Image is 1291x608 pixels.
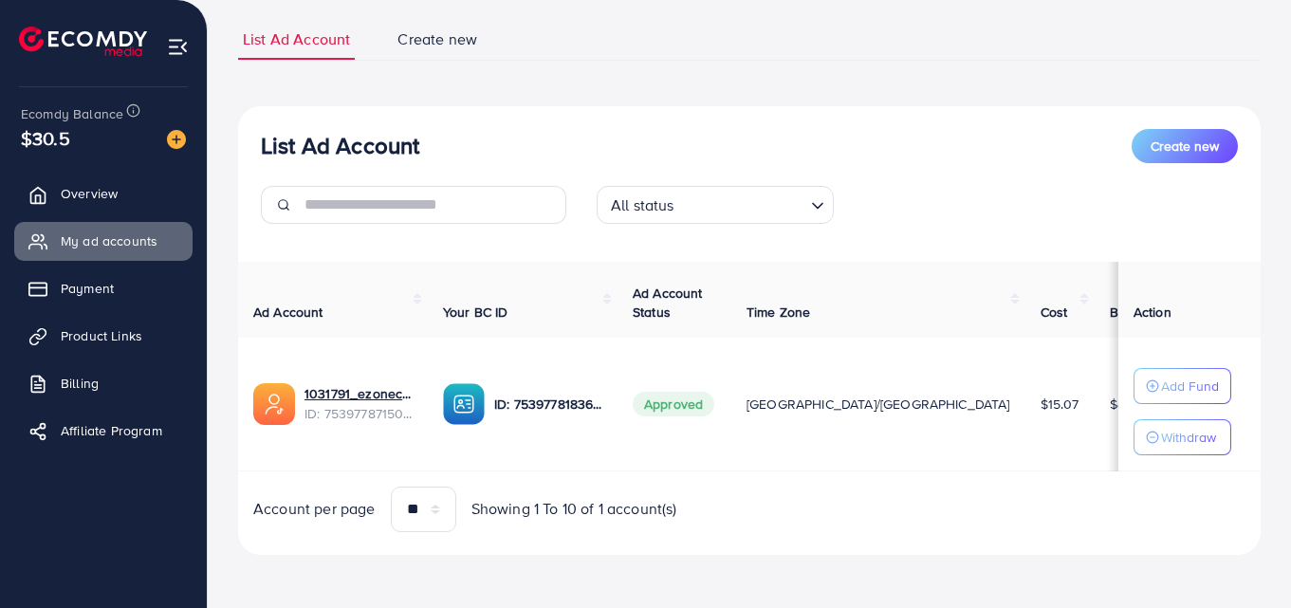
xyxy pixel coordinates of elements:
span: Create new [397,28,477,50]
a: Product Links [14,317,193,355]
button: Create new [1132,129,1238,163]
iframe: Chat [1210,523,1277,594]
div: Search for option [597,186,834,224]
span: All status [607,192,678,219]
button: Withdraw [1134,419,1231,455]
p: Add Fund [1161,375,1219,397]
img: menu [167,36,189,58]
h3: List Ad Account [261,132,419,159]
div: <span class='underline'>1031791_ezonecart_1755491585817</span></br>7539778715099021329 [304,384,413,423]
a: Overview [14,175,193,212]
span: My ad accounts [61,231,157,250]
span: Cost [1041,303,1068,322]
img: ic-ba-acc.ded83a64.svg [443,383,485,425]
span: $30.5 [21,124,70,152]
span: $15.07 [1041,395,1079,414]
span: Ad Account [253,303,323,322]
span: Affiliate Program [61,421,162,440]
span: Approved [633,392,714,416]
span: Billing [61,374,99,393]
span: Showing 1 To 10 of 1 account(s) [471,498,677,520]
a: Billing [14,364,193,402]
button: Add Fund [1134,368,1231,404]
img: ic-ads-acc.e4c84228.svg [253,383,295,425]
a: 1031791_ezonecart_1755491585817 [304,384,413,403]
span: Account per page [253,498,376,520]
img: image [167,130,186,149]
span: Ad Account Status [633,284,703,322]
span: ID: 7539778715099021329 [304,404,413,423]
p: Withdraw [1161,426,1216,449]
span: Create new [1151,137,1219,156]
span: Your BC ID [443,303,508,322]
a: My ad accounts [14,222,193,260]
span: Time Zone [747,303,810,322]
span: Ecomdy Balance [21,104,123,123]
span: List Ad Account [243,28,350,50]
img: logo [19,27,147,56]
span: Action [1134,303,1171,322]
a: Payment [14,269,193,307]
a: Affiliate Program [14,412,193,450]
span: Payment [61,279,114,298]
p: ID: 7539778183617331218 [494,393,602,415]
span: [GEOGRAPHIC_DATA]/[GEOGRAPHIC_DATA] [747,395,1010,414]
span: Overview [61,184,118,203]
input: Search for option [680,188,803,219]
span: Product Links [61,326,142,345]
